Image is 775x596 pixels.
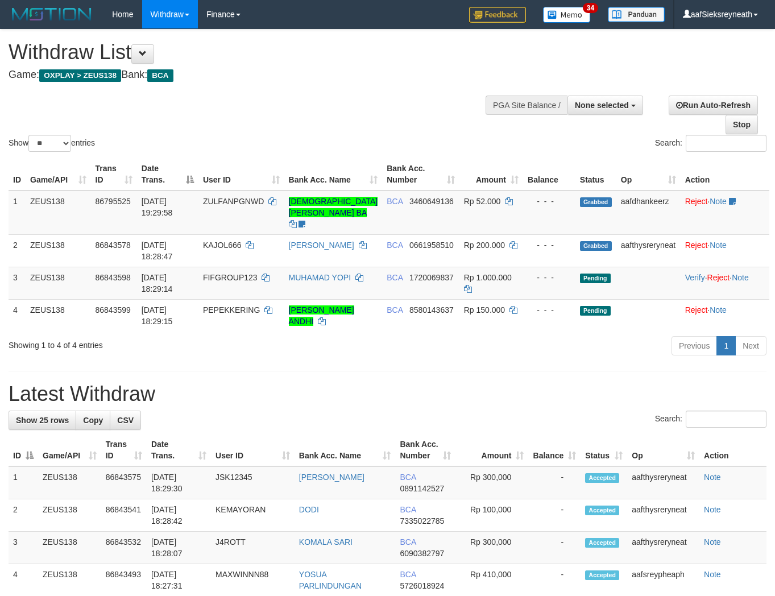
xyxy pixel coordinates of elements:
a: Reject [707,273,730,282]
span: Rp 200.000 [464,241,505,250]
th: Balance [523,158,575,191]
img: Button%20Memo.svg [543,7,591,23]
span: BCA [400,505,416,514]
a: Reject [685,305,708,314]
a: Note [704,537,721,547]
span: Pending [580,306,611,316]
span: BCA [387,273,403,282]
label: Search: [655,135,766,152]
td: 3 [9,267,26,299]
td: aafthysreryneat [627,532,699,564]
span: 86843598 [96,273,131,282]
span: 86843599 [96,305,131,314]
span: [DATE] 19:29:58 [142,197,173,217]
span: BCA [387,241,403,250]
td: aafthysreryneat [627,499,699,532]
td: 1 [9,466,38,499]
a: Copy [76,411,110,430]
a: MUHAMAD YOPI [289,273,351,282]
td: Rp 100,000 [455,499,528,532]
a: KOMALA SARI [299,537,353,547]
td: 86843575 [101,466,147,499]
th: Status [575,158,616,191]
a: Next [735,336,766,355]
span: 34 [583,3,598,13]
label: Search: [655,411,766,428]
a: CSV [110,411,141,430]
a: Note [710,197,727,206]
a: Note [732,273,749,282]
input: Search: [686,135,766,152]
a: DODI [299,505,319,514]
td: Rp 300,000 [455,532,528,564]
span: 86795525 [96,197,131,206]
span: 86843578 [96,241,131,250]
a: [PERSON_NAME] [299,473,364,482]
div: - - - [528,272,571,283]
span: Copy 6090382797 to clipboard [400,549,444,558]
th: Status: activate to sort column ascending [581,434,627,466]
td: ZEUS138 [26,299,91,332]
th: ID [9,158,26,191]
th: ID: activate to sort column descending [9,434,38,466]
label: Show entries [9,135,95,152]
span: Accepted [585,473,619,483]
td: ZEUS138 [38,532,101,564]
span: BCA [387,197,403,206]
td: 86843532 [101,532,147,564]
img: MOTION_logo.png [9,6,95,23]
td: [DATE] 18:29:30 [147,466,211,499]
td: [DATE] 18:28:42 [147,499,211,532]
td: Rp 300,000 [455,466,528,499]
td: 2 [9,499,38,532]
td: 2 [9,234,26,267]
th: Trans ID: activate to sort column ascending [91,158,137,191]
td: aafthysreryneat [627,466,699,499]
a: [PERSON_NAME] [289,241,354,250]
td: ZEUS138 [26,267,91,299]
th: Bank Acc. Number: activate to sort column ascending [382,158,459,191]
span: BCA [400,537,416,547]
a: Reject [685,241,708,250]
td: · [681,299,769,332]
th: User ID: activate to sort column ascending [211,434,295,466]
span: Accepted [585,506,619,515]
span: [DATE] 18:29:15 [142,305,173,326]
th: Trans ID: activate to sort column ascending [101,434,147,466]
span: Copy 0891142527 to clipboard [400,484,444,493]
td: JSK12345 [211,466,295,499]
td: · [681,234,769,267]
span: CSV [117,416,134,425]
a: Stop [726,115,758,134]
th: Game/API: activate to sort column ascending [38,434,101,466]
a: Note [704,570,721,579]
a: Note [710,241,727,250]
div: Showing 1 to 4 of 4 entries [9,335,314,351]
span: BCA [387,305,403,314]
a: [PERSON_NAME] ANDHI [289,305,354,326]
span: Rp 150.000 [464,305,505,314]
a: 1 [716,336,736,355]
a: Note [704,473,721,482]
td: ZEUS138 [38,466,101,499]
th: Bank Acc. Name: activate to sort column ascending [284,158,383,191]
span: Copy 7335022785 to clipboard [400,516,444,525]
td: J4ROTT [211,532,295,564]
span: KAJOL666 [203,241,242,250]
td: - [528,532,581,564]
span: Accepted [585,538,619,548]
span: Rp 1.000.000 [464,273,512,282]
span: OXPLAY > ZEUS138 [39,69,121,82]
th: Bank Acc. Number: activate to sort column ascending [395,434,455,466]
th: Action [681,158,769,191]
button: None selected [567,96,643,115]
th: User ID: activate to sort column ascending [198,158,284,191]
span: ZULFANPGNWD [203,197,264,206]
th: Op: activate to sort column ascending [616,158,681,191]
td: [DATE] 18:28:07 [147,532,211,564]
th: Date Trans.: activate to sort column descending [137,158,198,191]
th: Date Trans.: activate to sort column ascending [147,434,211,466]
a: Run Auto-Refresh [669,96,758,115]
th: Amount: activate to sort column ascending [459,158,523,191]
img: Feedback.jpg [469,7,526,23]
